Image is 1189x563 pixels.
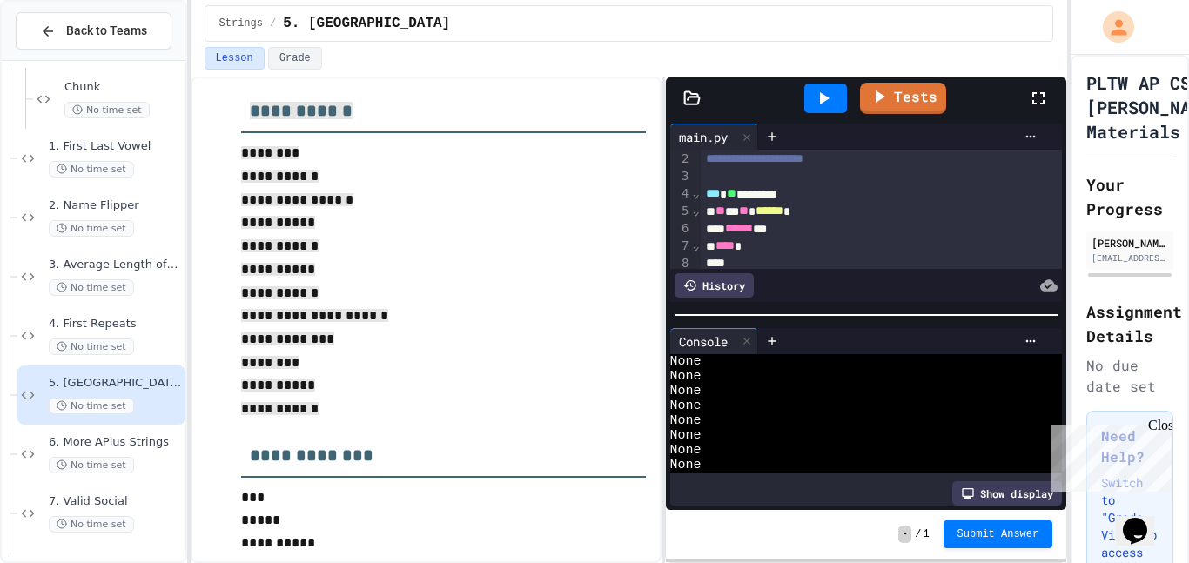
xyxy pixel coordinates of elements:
span: Submit Answer [957,527,1039,541]
span: 7. Valid Social [49,494,182,509]
div: My Account [1085,7,1139,47]
span: No time set [49,161,134,178]
span: None [670,369,702,384]
button: Lesson [205,47,265,70]
span: 3. Average Length of Two [49,258,182,272]
div: 6 [670,220,692,238]
button: Submit Answer [944,520,1053,548]
span: 6. More APlus Strings [49,435,182,450]
h2: Assignment Details [1086,299,1173,348]
span: - [898,526,911,543]
span: / [270,17,276,30]
span: Back to Teams [66,22,147,40]
div: 5 [670,203,692,220]
div: Show display [952,481,1062,506]
span: 2. Name Flipper [49,198,182,213]
span: None [670,443,702,458]
span: No time set [64,102,150,118]
span: Fold line [691,204,700,218]
span: No time set [49,338,134,355]
div: Console [670,328,758,354]
button: Grade [268,47,322,70]
span: No time set [49,279,134,296]
span: 5. Upper Lower [283,13,450,34]
div: 2 [670,151,692,168]
div: Chat with us now!Close [7,7,120,111]
span: None [670,428,702,443]
span: None [670,399,702,413]
div: 7 [670,238,692,255]
span: No time set [49,516,134,533]
span: No time set [49,457,134,473]
div: 3 [670,168,692,185]
a: Tests [860,83,946,114]
span: None [670,384,702,399]
div: 4 [670,185,692,203]
div: [PERSON_NAME] [1092,235,1168,251]
div: History [675,273,754,298]
button: Back to Teams [16,12,171,50]
span: None [670,458,702,473]
div: Console [670,332,736,351]
iframe: chat widget [1116,493,1172,546]
div: No due date set [1086,355,1173,397]
div: main.py [670,128,736,146]
span: Strings [219,17,263,30]
span: None [670,354,702,369]
span: No time set [49,220,134,237]
iframe: chat widget [1045,418,1172,492]
span: 5. [GEOGRAPHIC_DATA] [49,376,182,391]
h2: Your Progress [1086,172,1173,221]
span: No time set [49,398,134,414]
span: Fold line [691,186,700,200]
span: Chunk [64,80,182,95]
span: 1 [923,527,929,541]
span: / [915,527,921,541]
span: 4. First Repeats [49,317,182,332]
div: [EMAIL_ADDRESS][DOMAIN_NAME] [1092,251,1168,265]
span: None [670,413,702,428]
div: main.py [670,124,758,150]
span: 1. First Last Vowel [49,139,182,154]
div: 8 [670,255,692,272]
span: Fold line [691,238,700,252]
